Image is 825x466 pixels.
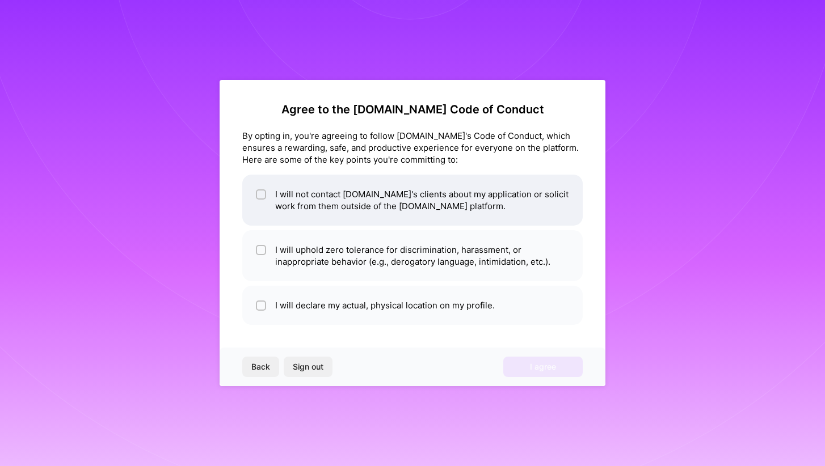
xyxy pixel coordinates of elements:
li: I will uphold zero tolerance for discrimination, harassment, or inappropriate behavior (e.g., der... [242,230,583,281]
li: I will not contact [DOMAIN_NAME]'s clients about my application or solicit work from them outside... [242,175,583,226]
h2: Agree to the [DOMAIN_NAME] Code of Conduct [242,103,583,116]
span: Back [251,361,270,372]
button: Sign out [284,357,332,377]
button: Back [242,357,279,377]
div: By opting in, you're agreeing to follow [DOMAIN_NAME]'s Code of Conduct, which ensures a rewardin... [242,130,583,166]
span: Sign out [293,361,323,372]
li: I will declare my actual, physical location on my profile. [242,286,583,325]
